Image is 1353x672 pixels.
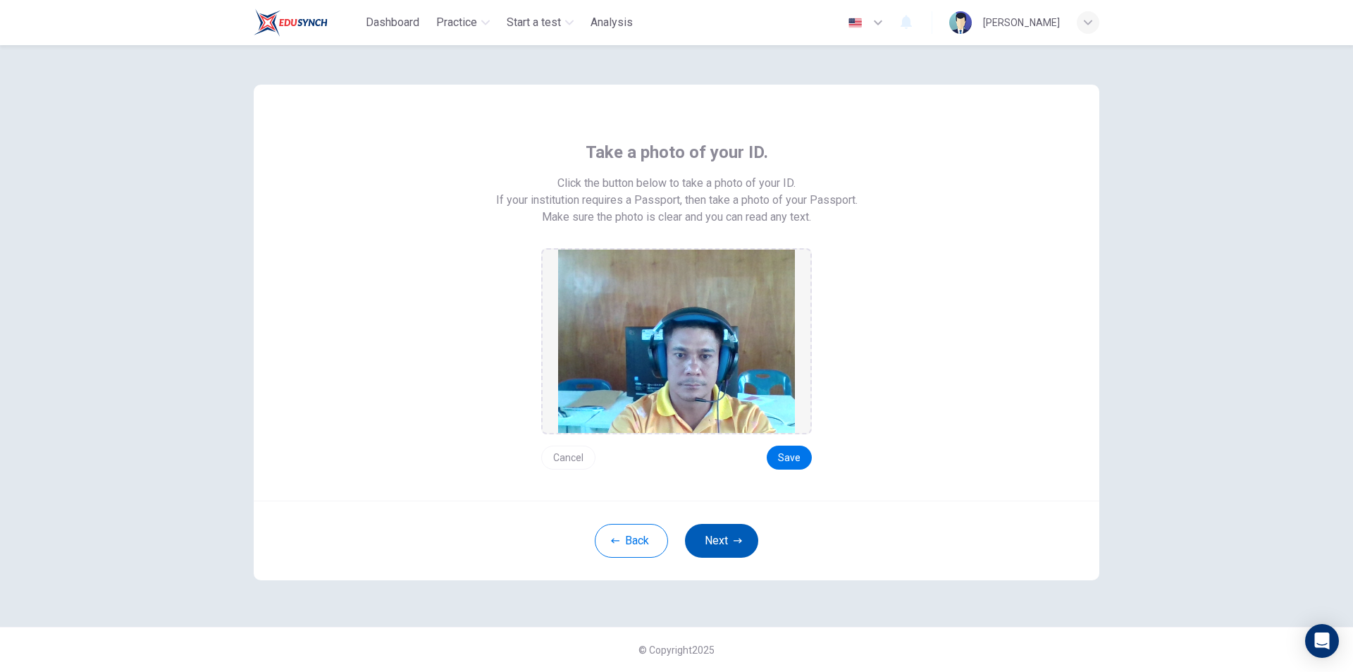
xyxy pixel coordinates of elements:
button: Analysis [585,10,638,35]
button: Back [595,524,668,558]
button: Save [767,446,812,470]
span: Dashboard [366,14,419,31]
span: Practice [436,14,477,31]
span: Make sure the photo is clear and you can read any text. [542,209,811,226]
button: Practice [431,10,495,35]
span: Analysis [591,14,633,31]
div: [PERSON_NAME] [983,14,1060,31]
button: Dashboard [360,10,425,35]
button: Start a test [501,10,579,35]
img: Profile picture [949,11,972,34]
a: Train Test logo [254,8,360,37]
img: Train Test logo [254,8,328,37]
button: Cancel [541,446,595,470]
span: Click the button below to take a photo of your ID. If your institution requires a Passport, then ... [496,175,858,209]
img: preview screemshot [558,250,795,433]
div: Open Intercom Messenger [1305,624,1339,658]
img: en [846,18,864,28]
button: Next [685,524,758,558]
span: © Copyright 2025 [638,644,715,656]
span: Take a photo of your ID. [586,141,768,164]
span: Start a test [507,14,561,31]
